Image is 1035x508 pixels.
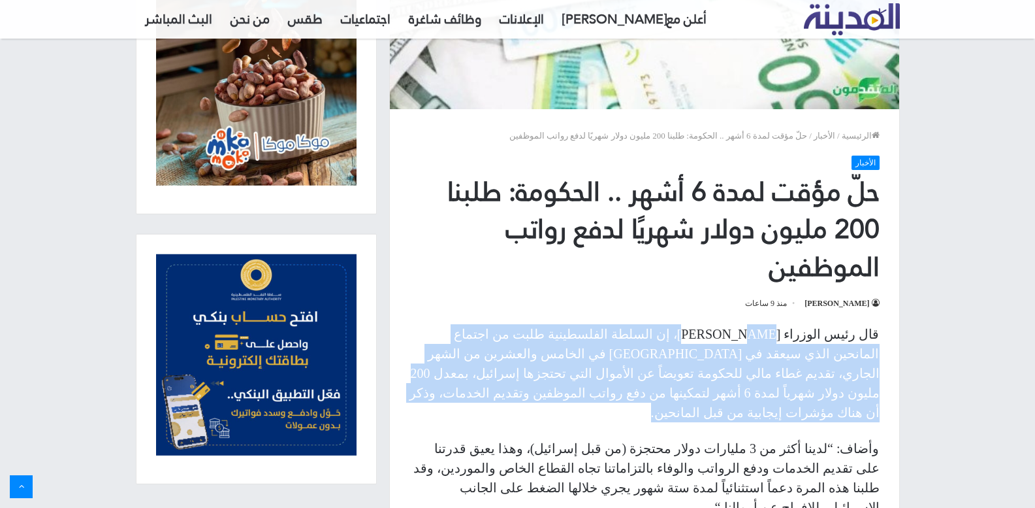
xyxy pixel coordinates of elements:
a: الأخبار [814,131,835,141]
h1: حلّ مؤقت لمدة 6 أشهر .. الحكومة: طلبنا 200 مليون دولار شهريًا لدفع رواتب الموظفين [409,173,880,286]
a: الرئيسية [842,131,880,141]
p: قال رئيس الوزراء [PERSON_NAME]، إن السلطة الفلسطينية طلبت من اجتماع المانحين الذي سيعقد في [GEOGR... [409,324,880,422]
span: . [651,405,654,420]
span: منذ 9 ساعات [745,296,797,311]
a: [PERSON_NAME] [804,299,879,308]
a: الأخبار [852,156,880,170]
span: حلّ مؤقت لمدة 6 أشهر .. الحكومة: طلبنا 200 مليون دولار شهريًا لدفع رواتب الموظفين [509,131,808,141]
em: / [837,131,840,141]
em: / [809,131,812,141]
img: تلفزيون المدينة [804,3,900,35]
a: تلفزيون المدينة [804,4,900,36]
